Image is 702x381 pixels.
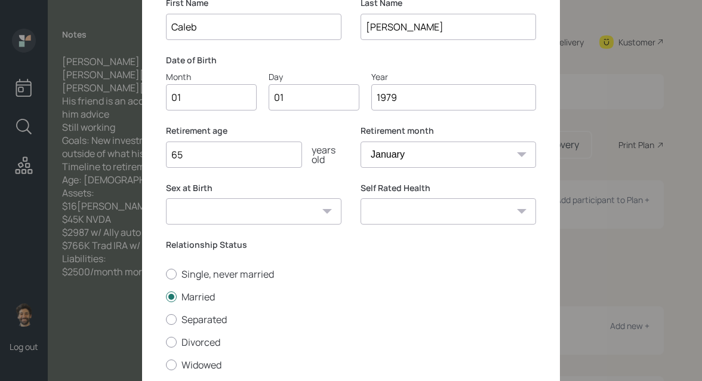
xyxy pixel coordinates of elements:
[269,84,359,110] input: Day
[166,54,536,66] label: Date of Birth
[302,145,341,164] div: years old
[269,70,359,83] div: Day
[361,125,536,137] label: Retirement month
[371,70,536,83] div: Year
[166,358,536,371] label: Widowed
[166,290,536,303] label: Married
[166,84,257,110] input: Month
[166,268,536,281] label: Single, never married
[361,182,536,194] label: Self Rated Health
[166,239,536,251] label: Relationship Status
[166,70,257,83] div: Month
[166,313,536,326] label: Separated
[166,336,536,349] label: Divorced
[166,182,341,194] label: Sex at Birth
[371,84,536,110] input: Year
[166,125,341,137] label: Retirement age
